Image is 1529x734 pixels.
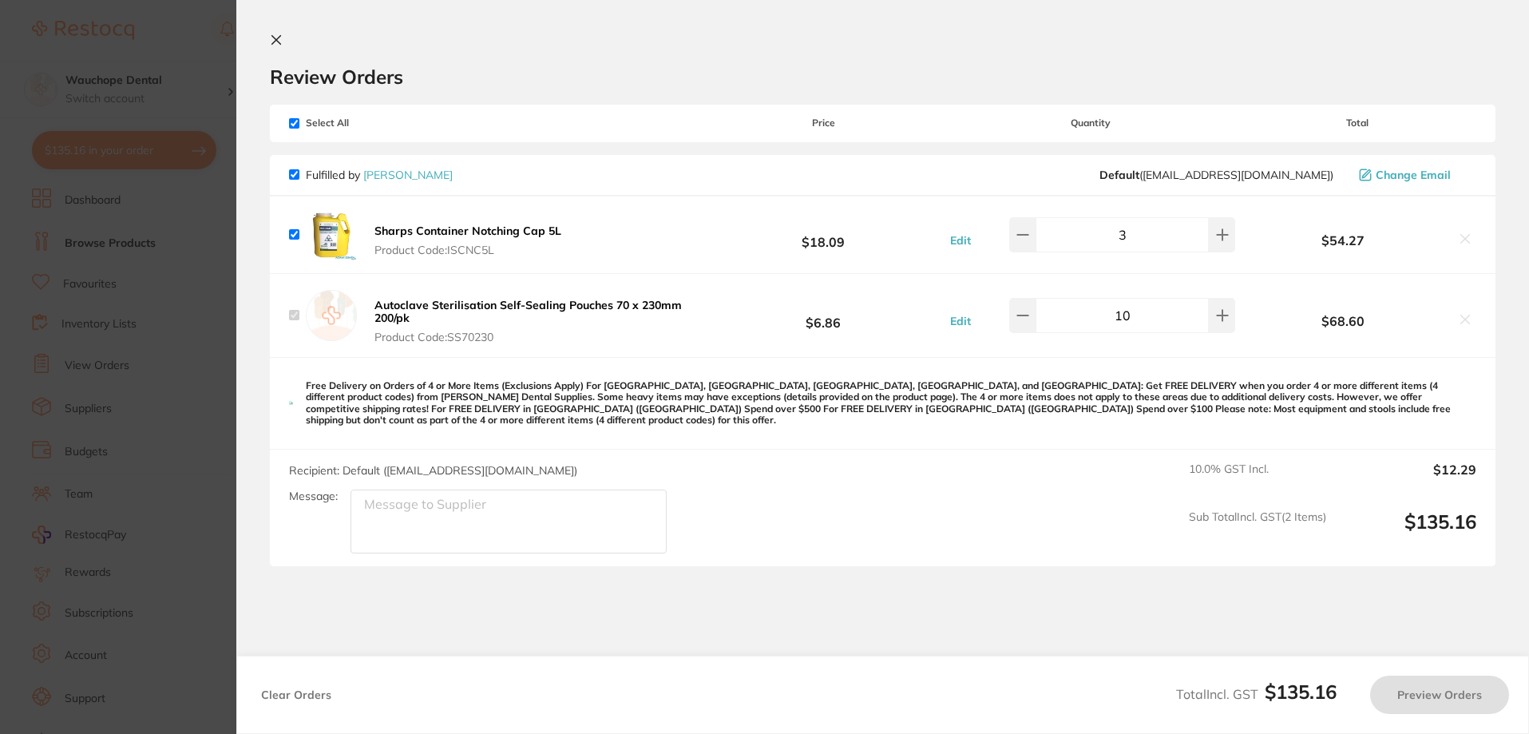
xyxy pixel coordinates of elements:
button: Edit [945,233,976,248]
label: Message: [289,490,338,503]
span: Product Code: SS70230 [374,331,699,343]
button: Preview Orders [1370,676,1509,714]
span: Select All [289,117,449,129]
span: Total Incl. GST [1176,686,1337,702]
h2: Review Orders [270,65,1495,89]
output: $12.29 [1339,462,1476,498]
span: Total [1239,117,1476,129]
b: $68.60 [1239,314,1448,328]
button: Change Email [1354,168,1476,182]
span: save@adamdental.com.au [1099,169,1333,181]
p: Free Delivery on Orders of 4 or More Items (Exclusions Apply) For [GEOGRAPHIC_DATA], [GEOGRAPHIC_... [306,380,1476,427]
button: Clear Orders [256,676,336,714]
button: Autoclave Sterilisation Self-Sealing Pouches 70 x 230mm 200/pk Product Code:SS70230 [370,298,704,344]
span: Quantity [942,117,1239,129]
span: Recipient: Default ( [EMAIL_ADDRESS][DOMAIN_NAME] ) [289,463,577,478]
b: Sharps Container Notching Cap 5L [374,224,561,238]
b: Autoclave Sterilisation Self-Sealing Pouches 70 x 230mm 200/pk [374,298,682,325]
output: $135.16 [1339,510,1476,554]
b: $18.09 [704,220,941,249]
b: $6.86 [704,300,941,330]
button: Sharps Container Notching Cap 5L Product Code:ISCNC5L [370,224,566,257]
p: Fulfilled by [306,169,453,181]
span: Sub Total Incl. GST ( 2 Items) [1189,510,1326,554]
span: Price [704,117,941,129]
b: Default [1099,168,1139,182]
b: $135.16 [1265,680,1337,704]
a: [PERSON_NAME] [363,168,453,182]
span: Product Code: ISCNC5L [374,244,561,256]
button: Edit [945,314,976,328]
b: $54.27 [1239,233,1448,248]
img: empty.jpg [306,290,357,341]
span: Change Email [1376,169,1451,181]
img: ZWUyNjVocg [306,209,357,260]
span: 10.0 % GST Incl. [1189,462,1326,498]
